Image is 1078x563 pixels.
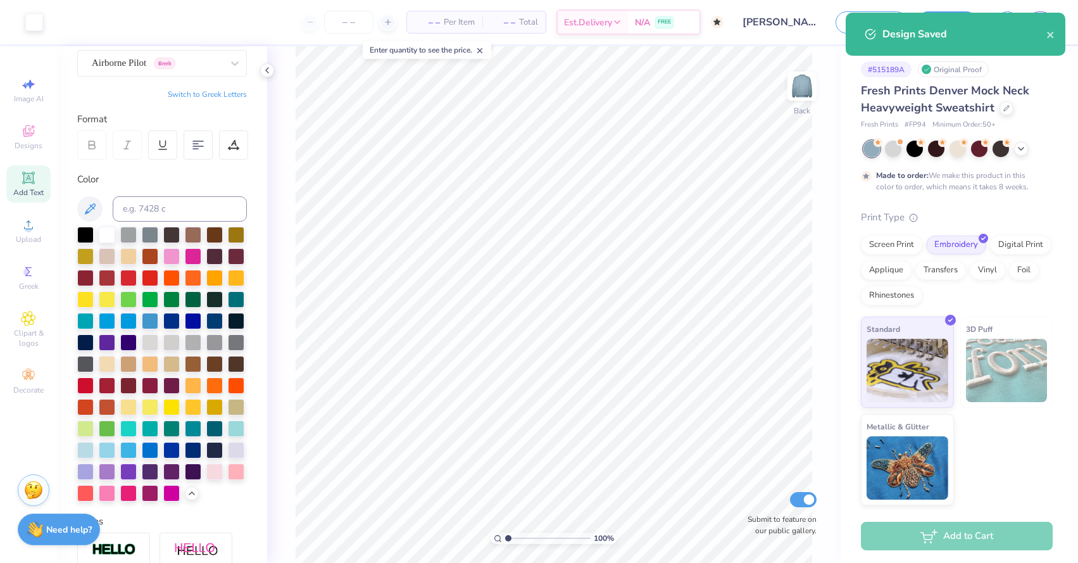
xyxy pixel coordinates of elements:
span: Clipart & logos [6,328,51,348]
strong: Need help? [46,524,92,536]
div: Styles [77,514,247,529]
img: Standard [867,339,948,402]
div: Transfers [915,261,966,280]
div: Enter quantity to see the price. [363,41,491,59]
span: Metallic & Glitter [867,420,929,433]
div: Foil [1009,261,1039,280]
input: e.g. 7428 c [113,196,247,222]
div: # 515189A [861,61,912,77]
div: Embroidery [926,236,986,255]
img: Stroke [92,543,136,557]
div: Screen Print [861,236,922,255]
span: Fresh Prints Denver Mock Neck Heavyweight Sweatshirt [861,83,1029,115]
img: Metallic & Glitter [867,436,948,500]
span: Image AI [14,94,44,104]
span: Add Text [13,187,44,198]
span: Upload [16,234,41,244]
span: – – [490,16,515,29]
span: Greek [19,281,39,291]
span: 100 % [594,533,614,544]
span: Standard [867,322,900,336]
button: Switch to Greek Letters [168,89,247,99]
div: Vinyl [970,261,1005,280]
input: – – [324,11,373,34]
span: Minimum Order: 50 + [932,120,996,130]
div: Color [77,172,247,187]
span: Est. Delivery [564,16,612,29]
div: Digital Print [990,236,1051,255]
span: FREE [658,18,671,27]
span: Decorate [13,385,44,395]
div: We make this product in this color to order, which means it takes 8 weeks. [876,170,1032,193]
div: Format [77,112,248,127]
span: Designs [15,141,42,151]
span: N/A [635,16,650,29]
span: Total [519,16,538,29]
div: Back [794,105,810,117]
img: Back [789,73,815,99]
img: Shadow [174,542,218,558]
span: – – [415,16,440,29]
div: Design Saved [882,27,1046,42]
img: 3D Puff [966,339,1048,402]
div: Rhinestones [861,286,922,305]
button: close [1046,27,1055,42]
div: Applique [861,261,912,280]
span: Fresh Prints [861,120,898,130]
span: # FP94 [905,120,926,130]
div: Original Proof [918,61,989,77]
span: Per Item [444,16,475,29]
input: Untitled Design [733,9,826,35]
span: 3D Puff [966,322,993,336]
label: Submit to feature on our public gallery. [741,514,817,536]
button: Save as [836,11,908,34]
div: Print Type [861,210,1053,225]
strong: Made to order: [876,170,929,180]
